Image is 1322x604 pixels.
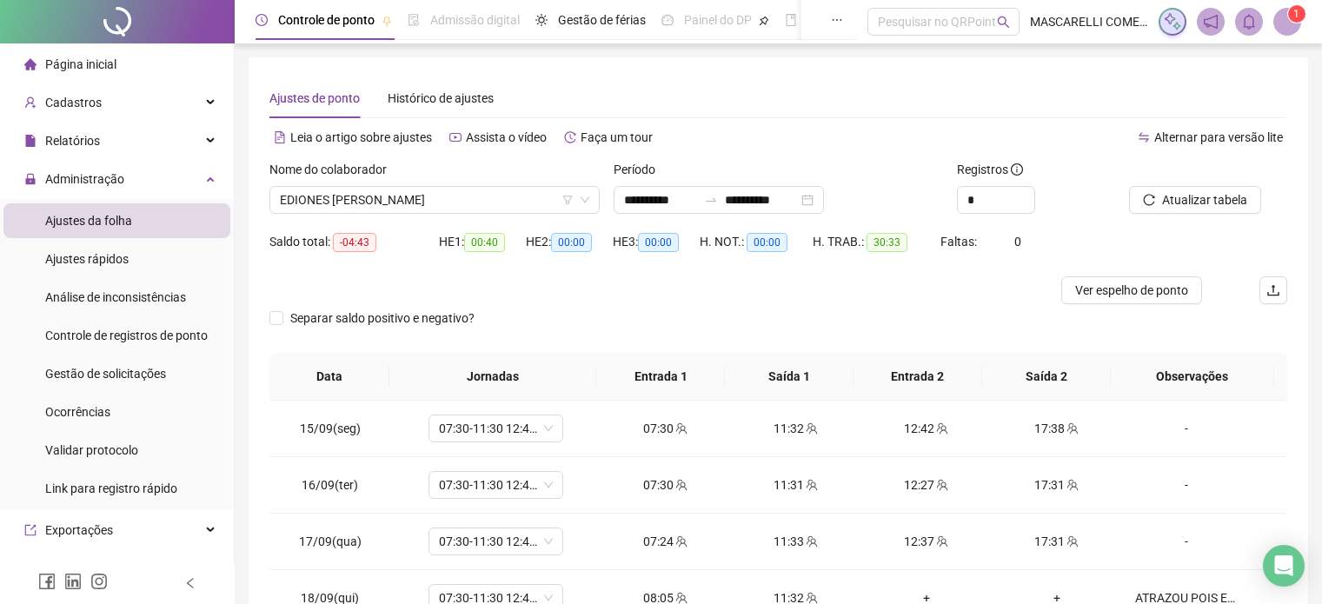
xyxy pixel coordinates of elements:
sup: Atualize o seu contato no menu Meus Dados [1288,5,1305,23]
div: HE 3: [613,232,700,252]
div: 07:24 [614,532,717,551]
div: H. NOT.: [700,232,813,252]
th: Jornadas [389,353,596,401]
span: book [785,14,797,26]
span: Faltas: [940,235,980,249]
label: Nome do colaborador [269,160,398,179]
span: reload [1143,194,1155,206]
span: team [674,422,688,435]
span: team [804,422,818,435]
span: Link para registro rápido [45,481,177,495]
span: Controle de ponto [278,13,375,27]
span: team [804,479,818,491]
span: Cadastros [45,96,102,110]
span: team [804,535,818,548]
span: swap [1138,131,1150,143]
span: team [804,592,818,604]
th: Entrada 1 [596,353,725,401]
span: Página inicial [45,57,116,71]
div: HE 1: [439,232,526,252]
span: Histórico de ajustes [388,91,494,105]
div: Open Intercom Messenger [1263,545,1305,587]
span: filter [562,195,573,205]
span: 07:30-11:30 12:42-17:30 [439,528,553,554]
span: facebook [38,573,56,590]
span: linkedin [64,573,82,590]
span: dashboard [661,14,674,26]
span: search [997,16,1010,29]
span: Ver espelho de ponto [1075,281,1188,300]
div: 11:32 [745,419,847,438]
span: Observações [1125,367,1260,386]
span: team [934,479,948,491]
div: 07:30 [614,475,717,494]
span: instagram [90,573,108,590]
span: history [564,131,576,143]
div: 07:30 [614,419,717,438]
span: youtube [449,131,462,143]
span: Painel do DP [684,13,752,27]
span: 16/09(ter) [302,478,358,492]
span: Integrações [45,561,110,575]
span: Análise de inconsistências [45,290,186,304]
span: Alternar para versão lite [1154,130,1283,144]
span: notification [1203,14,1219,30]
span: lock [24,173,37,185]
span: Atualizar tabela [1162,190,1247,209]
div: Saldo total: [269,232,439,252]
span: swap-right [704,193,718,207]
div: - [1135,532,1238,551]
span: pushpin [382,16,392,26]
div: 17:38 [1006,419,1108,438]
th: Entrada 2 [854,353,982,401]
th: Data [269,353,389,401]
span: 00:40 [464,233,505,252]
th: Saída 1 [725,353,854,401]
div: 11:33 [745,532,847,551]
span: Admissão digital [430,13,520,27]
span: Ajustes de ponto [269,91,360,105]
span: user-add [24,96,37,109]
span: Assista o vídeo [466,130,547,144]
span: EDIONES DALVI SANTOS [280,187,589,213]
button: Atualizar tabela [1129,186,1261,214]
span: Validar protocolo [45,443,138,457]
span: info-circle [1011,163,1023,176]
span: Separar saldo positivo e negativo? [283,309,482,328]
span: Relatórios [45,134,100,148]
span: team [1065,479,1079,491]
span: home [24,58,37,70]
span: sun [535,14,548,26]
span: 15/09(seg) [300,421,361,435]
span: upload [1266,283,1280,297]
span: export [24,524,37,536]
span: Ocorrências [45,405,110,419]
div: - [1135,419,1238,438]
span: -04:43 [333,233,376,252]
div: 17:31 [1006,475,1108,494]
span: 07:30-11:30 12:42-17:30 [439,415,553,441]
span: Gestão de férias [558,13,646,27]
span: 1 [1293,8,1299,20]
span: Ajustes da folha [45,214,132,228]
span: clock-circle [256,14,268,26]
div: 12:42 [875,419,978,438]
span: 00:00 [638,233,679,252]
div: 12:27 [875,475,978,494]
span: team [934,535,948,548]
span: file [24,135,37,147]
span: team [674,479,688,491]
span: 30:33 [867,233,907,252]
div: 11:31 [745,475,847,494]
span: left [184,577,196,589]
span: file-done [408,14,420,26]
label: Período [614,160,667,179]
span: team [1065,422,1079,435]
span: file-text [274,131,286,143]
th: Saída 2 [982,353,1111,401]
span: to [704,193,718,207]
div: HE 2: [526,232,613,252]
img: sparkle-icon.fc2bf0ac1784a2077858766a79e2daf3.svg [1163,12,1182,31]
span: MASCARELLI COMERCIO DE COUROS [1030,12,1148,31]
span: team [674,592,688,604]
